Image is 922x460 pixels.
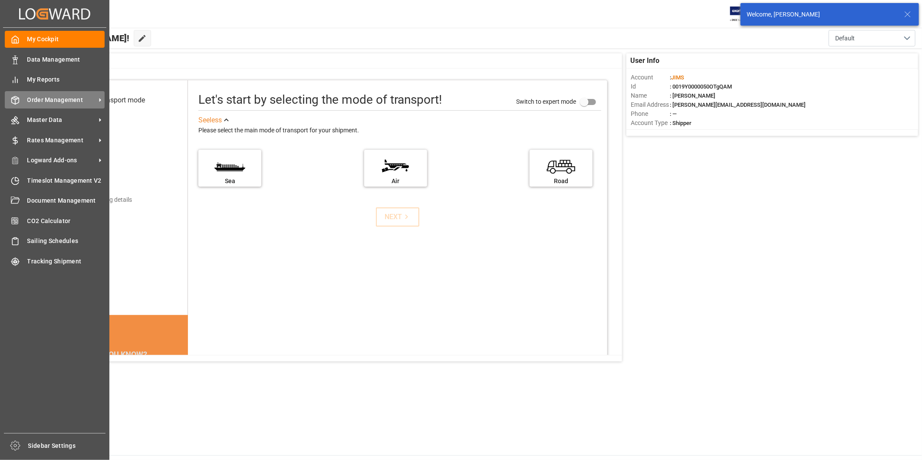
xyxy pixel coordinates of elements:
[78,95,145,105] div: Select transport mode
[27,237,105,246] span: Sailing Schedules
[670,83,732,90] span: : 0019Y0000050OTgQAM
[27,136,96,145] span: Rates Management
[49,345,188,364] div: DID YOU KNOW?
[198,115,222,125] div: See less
[670,120,691,126] span: : Shipper
[5,31,105,48] a: My Cockpit
[631,73,670,82] span: Account
[27,115,96,125] span: Master Data
[747,10,896,19] div: Welcome, [PERSON_NAME]
[198,91,442,109] div: Let's start by selecting the mode of transport!
[27,176,105,185] span: Timeslot Management V2
[730,7,760,22] img: Exertis%20JAM%20-%20Email%20Logo.jpg_1722504956.jpg
[27,217,105,226] span: CO2 Calculator
[78,195,132,204] div: Add shipping details
[28,441,106,450] span: Sidebar Settings
[631,91,670,100] span: Name
[829,30,915,46] button: open menu
[27,95,96,105] span: Order Management
[671,74,684,81] span: JIMS
[5,71,105,88] a: My Reports
[631,109,670,118] span: Phone
[670,102,806,108] span: : [PERSON_NAME][EMAIL_ADDRESS][DOMAIN_NAME]
[369,177,423,186] div: Air
[27,35,105,44] span: My Cockpit
[516,98,576,105] span: Switch to expert mode
[198,125,601,136] div: Please select the main mode of transport for your shipment.
[631,100,670,109] span: Email Address
[534,177,588,186] div: Road
[5,172,105,189] a: Timeslot Management V2
[670,92,715,99] span: : [PERSON_NAME]
[376,207,419,227] button: NEXT
[36,30,129,46] span: Hello [PERSON_NAME]!
[385,212,411,222] div: NEXT
[27,75,105,84] span: My Reports
[203,177,257,186] div: Sea
[5,51,105,68] a: Data Management
[5,253,105,269] a: Tracking Shipment
[835,34,855,43] span: Default
[631,118,670,128] span: Account Type
[5,233,105,250] a: Sailing Schedules
[27,196,105,205] span: Document Management
[5,192,105,209] a: Document Management
[670,74,684,81] span: :
[670,111,677,117] span: : —
[27,156,96,165] span: Logward Add-ons
[631,82,670,91] span: Id
[5,212,105,229] a: CO2 Calculator
[27,257,105,266] span: Tracking Shipment
[631,56,660,66] span: User Info
[27,55,105,64] span: Data Management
